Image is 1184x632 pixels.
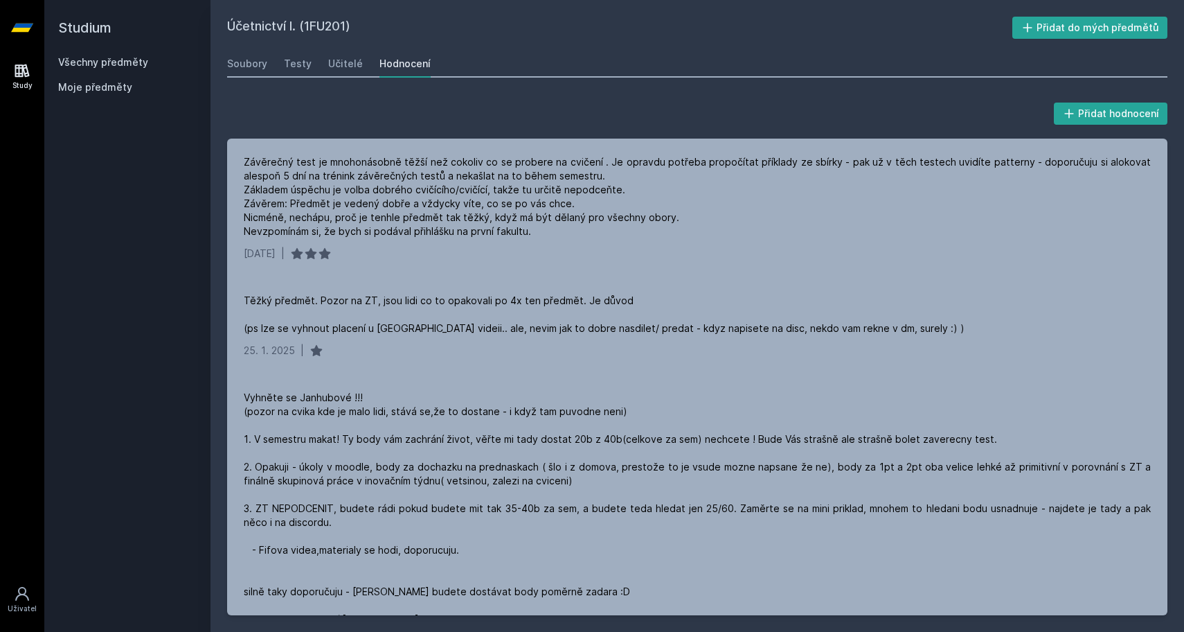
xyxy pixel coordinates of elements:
[227,50,267,78] a: Soubory
[328,50,363,78] a: Učitelé
[8,604,37,614] div: Uživatel
[12,80,33,91] div: Study
[1012,17,1168,39] button: Přidat do mých předmětů
[379,50,431,78] a: Hodnocení
[58,80,132,94] span: Moje předměty
[379,57,431,71] div: Hodnocení
[58,56,148,68] a: Všechny předměty
[244,155,1151,238] div: Závěrečný test je mnohonásobně těžší než cokoliv co se probere na cvičení . Je opravdu potřeba pr...
[244,247,276,261] div: [DATE]
[227,57,267,71] div: Soubory
[3,55,42,98] a: Study
[3,579,42,621] a: Uživatel
[284,50,312,78] a: Testy
[328,57,363,71] div: Učitelé
[227,17,1012,39] h2: Účetnictví I. (1FU201)
[281,247,285,261] div: |
[284,57,312,71] div: Testy
[244,391,1151,626] div: Vyhněte se Janhubové !!! (pozor na cvika kde je malo lidi, stává se,že to dostane - i když tam pu...
[301,344,304,358] div: |
[244,344,295,358] div: 25. 1. 2025
[244,294,965,335] div: Těžký předmět. Pozor na ZT, jsou lidi co to opakovali po 4x ten předmět. Je důvod (ps lze se vyhn...
[1054,103,1168,125] button: Přidat hodnocení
